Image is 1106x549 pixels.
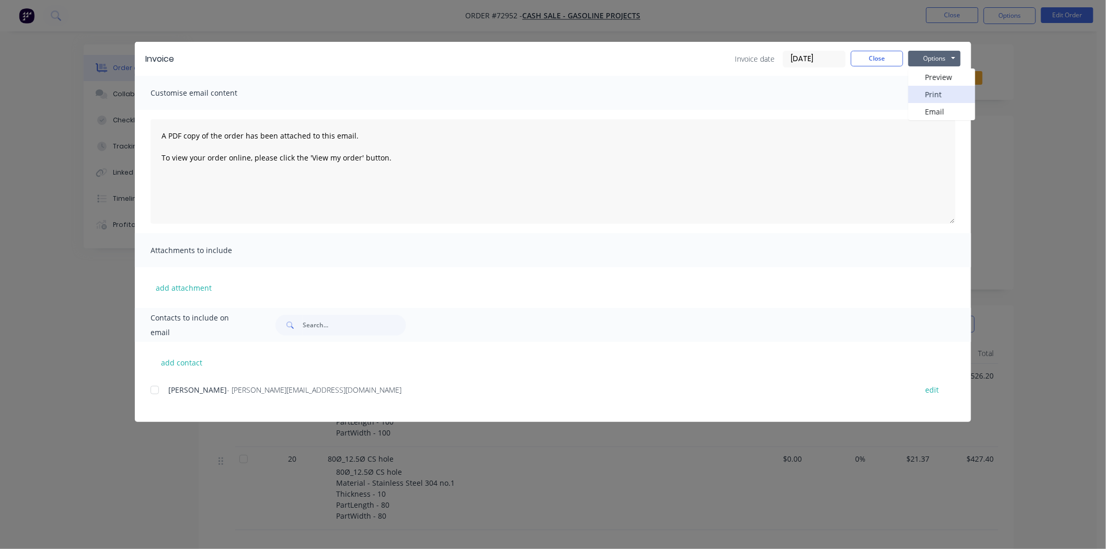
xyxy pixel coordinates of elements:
[151,86,266,100] span: Customise email content
[151,119,955,224] textarea: A PDF copy of the order has been attached to this email. To view your order online, please click ...
[919,383,946,397] button: edit
[151,243,266,258] span: Attachments to include
[908,103,975,120] button: Email
[151,311,249,340] span: Contacts to include on email
[151,354,213,370] button: add contact
[851,51,903,66] button: Close
[168,385,227,395] span: [PERSON_NAME]
[908,51,961,66] button: Options
[908,68,975,86] button: Preview
[908,86,975,103] button: Print
[227,385,401,395] span: - [PERSON_NAME][EMAIL_ADDRESS][DOMAIN_NAME]
[735,53,775,64] span: Invoice date
[151,280,217,295] button: add attachment
[145,53,174,65] div: Invoice
[303,315,406,336] input: Search...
